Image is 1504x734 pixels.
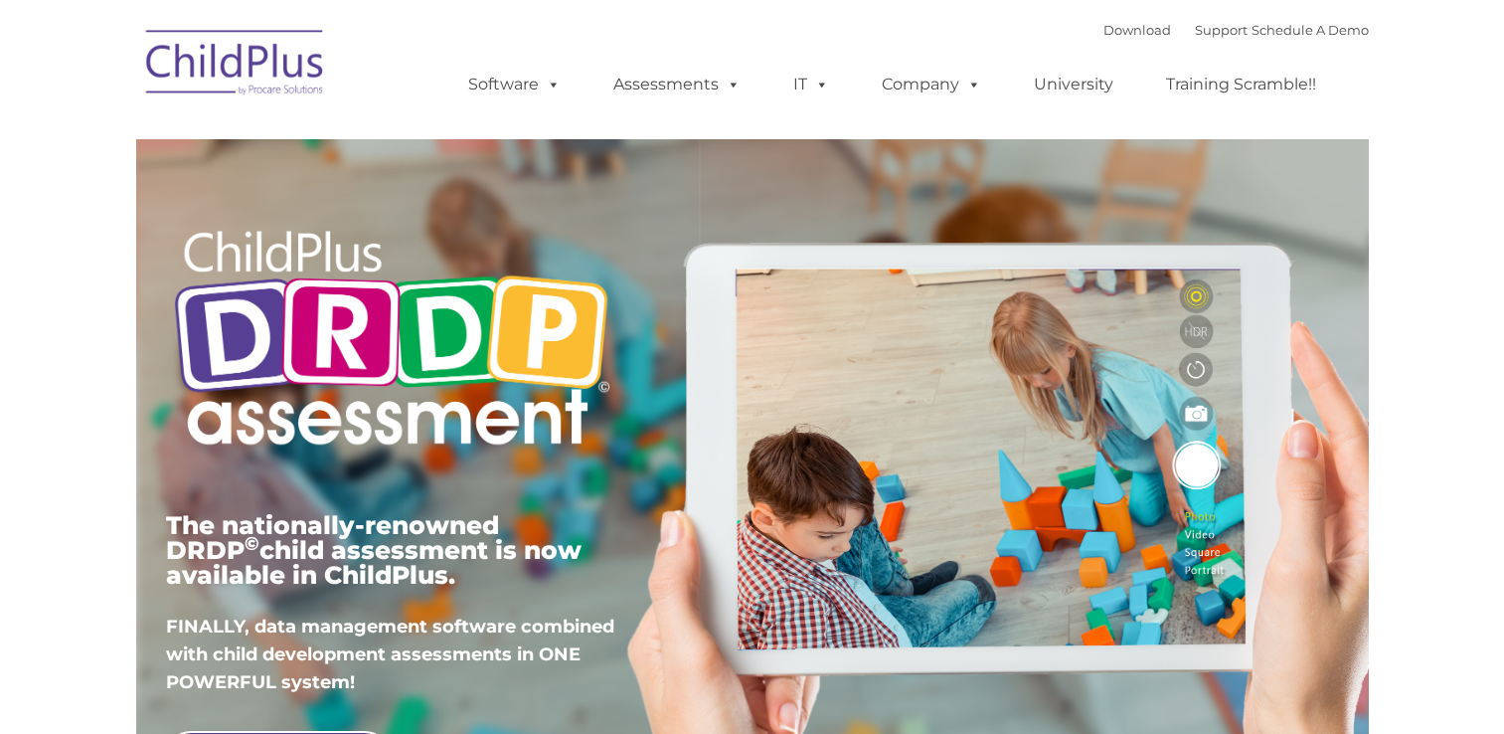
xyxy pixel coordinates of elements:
[136,16,335,115] img: ChildPlus by Procare Solutions
[166,510,582,590] span: The nationally-renowned DRDP child assessment is now available in ChildPlus.
[448,65,581,104] a: Software
[593,65,760,104] a: Assessments
[1195,22,1248,38] a: Support
[245,532,259,555] sup: ©
[862,65,1001,104] a: Company
[1103,22,1369,38] font: |
[1103,22,1171,38] a: Download
[1014,65,1133,104] a: University
[1146,65,1336,104] a: Training Scramble!!
[166,204,617,478] img: Copyright - DRDP Logo Light
[1252,22,1369,38] a: Schedule A Demo
[166,616,614,693] span: FINALLY, data management software combined with child development assessments in ONE POWERFUL sys...
[773,65,849,104] a: IT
